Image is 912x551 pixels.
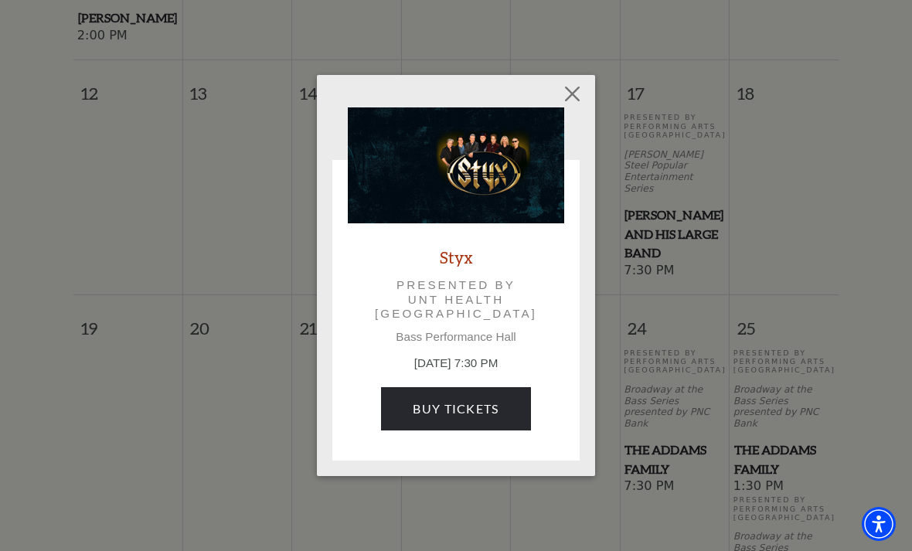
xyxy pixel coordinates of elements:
[440,247,473,267] a: Styx
[348,355,564,372] p: [DATE] 7:30 PM
[381,387,530,430] a: Buy Tickets
[862,507,896,541] div: Accessibility Menu
[558,79,587,108] button: Close
[369,278,543,321] p: Presented by UNT Health [GEOGRAPHIC_DATA]
[348,107,564,223] img: Styx
[348,330,564,344] p: Bass Performance Hall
